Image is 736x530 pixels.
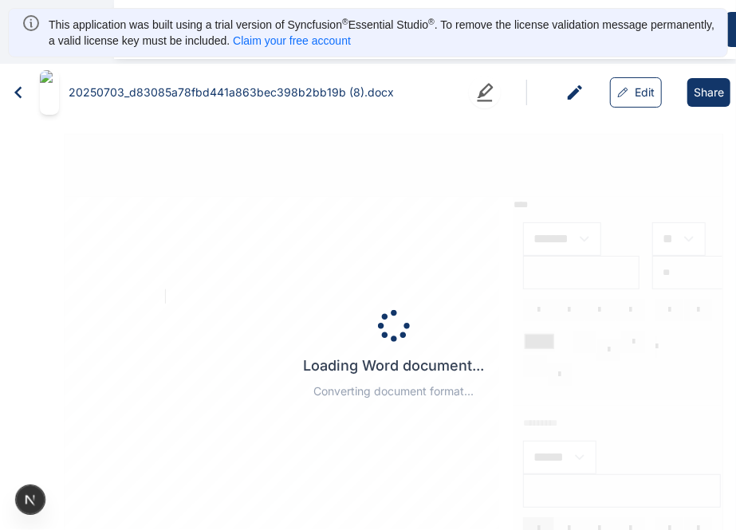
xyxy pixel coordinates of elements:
p: 20250703_d83085a78fbd441a863bec398b2bb19b (8).docx [69,84,394,100]
button: Edit [610,77,662,108]
img: Particular File [40,70,59,115]
sup: ® [428,17,435,26]
sup: ® [342,17,348,26]
p: Converting document format... [303,383,484,399]
img: svg+xml;base64,PHN2ZyB3aWR0aD0iMjQiIGhlaWdodD0iMjQiIHZpZXdCb3g9IjAgMCAyNCAyNCIgZmlsbD0ibm9uZSIgeG... [22,14,41,33]
p: Loading Word document... [303,355,484,377]
a: Claim your free account [233,34,351,47]
button: Share [687,78,730,107]
span: This application was built using a trial version of Syncfusion Essential Studio . To remove the l... [49,18,714,47]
